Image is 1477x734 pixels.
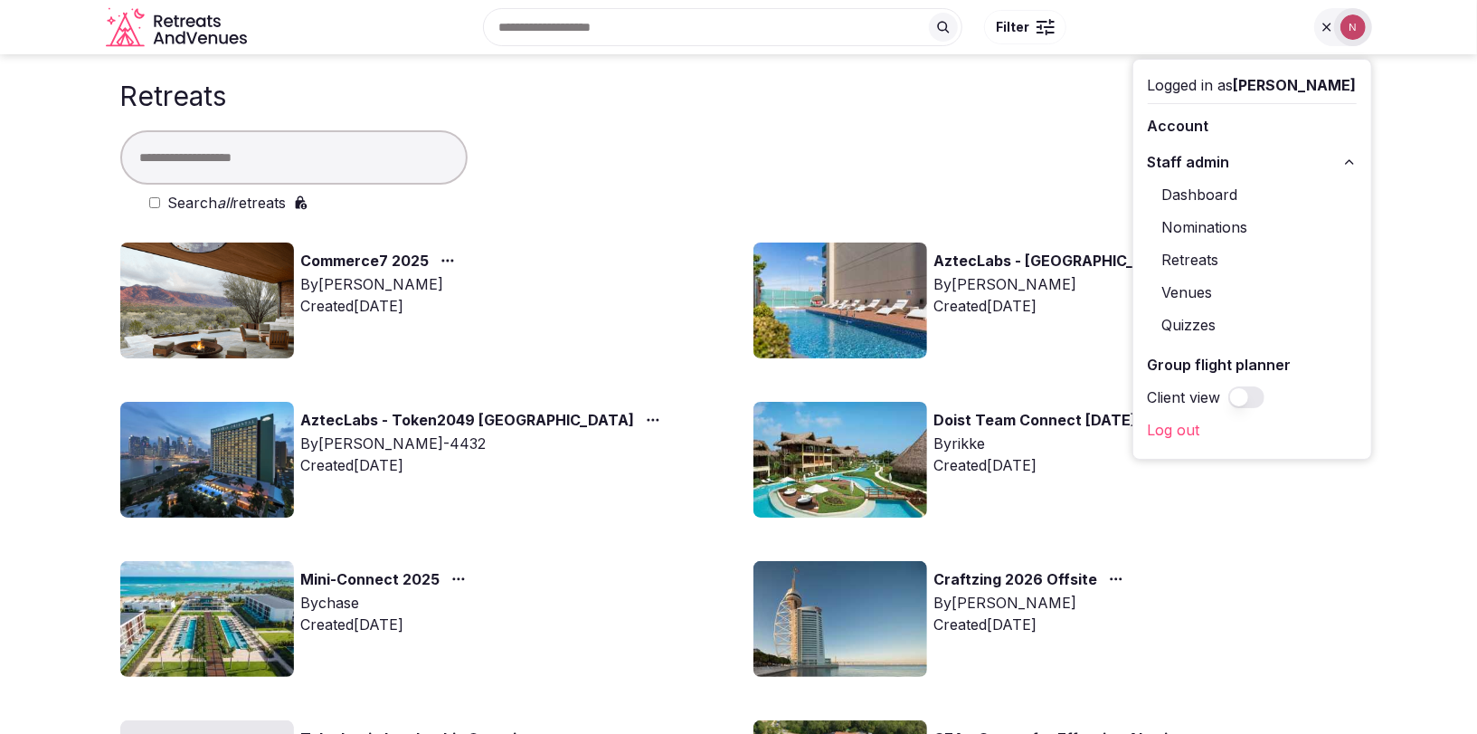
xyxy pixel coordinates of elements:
a: Doist Team Connect [DATE] [934,409,1137,433]
a: Quizzes [1148,310,1357,339]
a: Account [1148,111,1357,140]
a: Mini-Connect 2025 [301,568,440,592]
div: By [PERSON_NAME] [301,273,462,295]
span: Staff admin [1148,151,1230,173]
img: Top retreat image for the retreat: Doist Team Connect Feb 2026 [753,402,927,518]
a: Visit the homepage [106,7,251,48]
span: Filter [996,18,1029,36]
img: Nathalia Bilotti [1340,14,1366,40]
div: Created [DATE] [301,454,667,476]
div: Created [DATE] [934,295,1214,317]
em: all [217,194,232,212]
a: Craftzing 2026 Offsite [934,568,1098,592]
div: By [PERSON_NAME] [934,592,1131,614]
a: Log out [1148,415,1357,444]
div: Created [DATE] [301,295,462,317]
button: Staff admin [1148,148,1357,176]
div: Logged in as [1148,74,1357,96]
a: AztecLabs - Token2049 [GEOGRAPHIC_DATA] [301,409,635,433]
div: Created [DATE] [934,614,1131,635]
h1: Retreats [120,80,227,112]
a: Retreats [1148,245,1357,274]
a: Dashboard [1148,180,1357,209]
label: Search retreats [167,192,286,214]
a: Nominations [1148,213,1357,242]
button: Filter [984,10,1066,44]
img: Top retreat image for the retreat: AztecLabs - Token2049 Singapore [120,402,294,518]
img: Top retreat image for the retreat: AztecLabs - Buenos Aires [753,243,927,358]
a: Commerce7 2025 [301,250,430,273]
div: By chase [301,592,473,614]
span: [PERSON_NAME] [1234,76,1357,94]
label: Client view [1148,386,1221,408]
div: By [PERSON_NAME] [934,273,1214,295]
div: By [PERSON_NAME]-4432 [301,433,667,454]
svg: Retreats and Venues company logo [106,7,251,48]
div: Created [DATE] [934,454,1169,476]
img: Top retreat image for the retreat: Commerce7 2025 [120,243,294,358]
a: Venues [1148,278,1357,307]
div: Created [DATE] [301,614,473,635]
img: Top retreat image for the retreat: Craftzing 2026 Offsite [753,561,927,677]
img: Top retreat image for the retreat: Mini-Connect 2025 [120,561,294,677]
a: AztecLabs - [GEOGRAPHIC_DATA] [934,250,1181,273]
a: Group flight planner [1148,350,1357,379]
div: By rikke [934,433,1169,454]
